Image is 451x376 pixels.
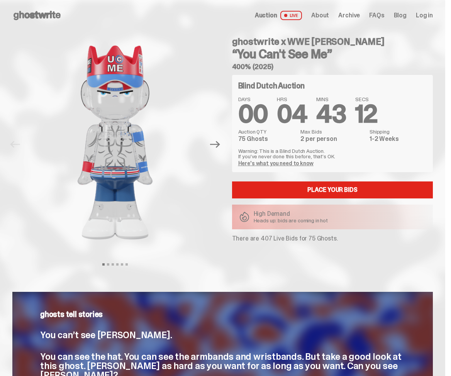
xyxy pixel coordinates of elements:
dt: Shipping [370,129,427,134]
h5: 400% (2025) [232,63,433,70]
a: Here's what you need to know [238,160,314,167]
span: Auction [255,12,277,19]
a: About [311,12,329,19]
h4: Blind Dutch Auction [238,82,305,90]
span: 12 [355,98,378,130]
span: 43 [316,98,346,130]
span: LIVE [280,11,302,20]
span: DAYS [238,97,268,102]
span: HRS [277,97,307,102]
dd: 75 Ghosts [238,136,296,142]
a: Place your Bids [232,181,433,198]
span: SECS [355,97,378,102]
button: View slide 6 [125,263,128,266]
span: 00 [238,98,268,130]
dd: 1-2 Weeks [370,136,427,142]
a: Blog [394,12,407,19]
img: John_Cena_Hero_1.png [26,31,205,254]
dt: Auction QTY [238,129,296,134]
button: View slide 3 [112,263,114,266]
span: You can’t see [PERSON_NAME]. [40,329,172,341]
p: There are 407 Live Bids for 75 Ghosts. [232,235,433,242]
a: Archive [338,12,360,19]
p: High Demand [254,211,328,217]
p: Warning: This is a Blind Dutch Auction. If you’ve never done this before, that’s OK. [238,148,427,159]
button: Next [207,136,224,153]
button: View slide 1 [102,263,105,266]
button: View slide 5 [121,263,123,266]
a: FAQs [369,12,384,19]
h4: ghostwrite x WWE [PERSON_NAME] [232,37,433,46]
p: ghosts tell stories [40,310,405,318]
button: View slide 2 [107,263,109,266]
button: View slide 4 [116,263,119,266]
dd: 2 per person [300,136,365,142]
a: Log in [416,12,433,19]
span: MINS [316,97,346,102]
span: 04 [277,98,307,130]
a: Auction LIVE [255,11,302,20]
p: Heads up: bids are coming in hot [254,218,328,223]
h3: “You Can't See Me” [232,48,433,60]
dt: Max Bids [300,129,365,134]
